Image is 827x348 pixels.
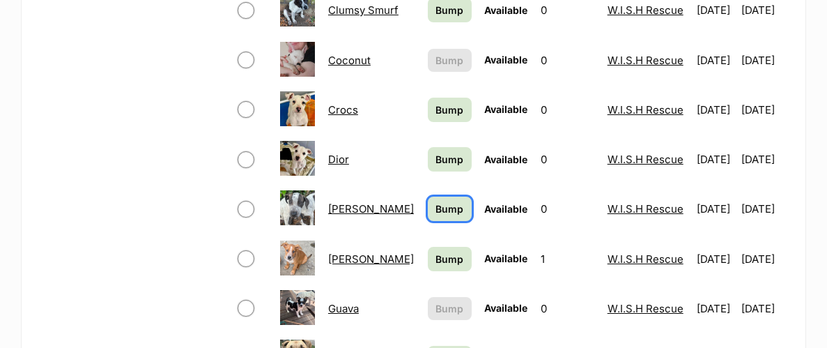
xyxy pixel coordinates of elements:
span: Bump [435,301,463,316]
td: [DATE] [691,135,740,183]
td: 0 [535,36,601,84]
a: Coconut [328,54,371,67]
a: Bump [428,247,472,271]
td: 1 [535,235,601,283]
span: Bump [435,103,463,117]
a: Bump [428,147,472,172]
td: [DATE] [741,185,790,233]
td: 0 [535,285,601,333]
span: Available [484,153,527,165]
span: Bump [435,152,463,167]
button: Bump [428,49,472,72]
td: [DATE] [691,36,740,84]
a: Bump [428,197,472,221]
td: [DATE] [691,86,740,134]
td: [DATE] [691,285,740,333]
span: Available [484,252,527,264]
a: W.I.S.H Rescue [608,54,683,67]
span: Bump [435,3,463,17]
a: Guava [328,302,359,315]
a: W.I.S.H Rescue [608,103,683,116]
span: Available [484,103,527,115]
a: Dior [328,153,349,166]
span: Bump [435,202,463,216]
td: [DATE] [741,36,790,84]
span: Available [484,302,527,314]
a: W.I.S.H Rescue [608,153,683,166]
td: [DATE] [741,285,790,333]
span: Available [484,4,527,16]
a: Bump [428,98,472,122]
a: [PERSON_NAME] [328,252,414,266]
td: [DATE] [741,86,790,134]
button: Bump [428,297,472,320]
a: W.I.S.H Rescue [608,302,683,315]
span: Bump [435,252,463,266]
span: Bump [435,53,463,68]
a: Crocs [328,103,358,116]
a: W.I.S.H Rescue [608,202,683,215]
a: [PERSON_NAME] [328,202,414,215]
span: Available [484,54,527,66]
td: [DATE] [691,235,740,283]
span: Available [484,203,527,215]
td: 0 [535,86,601,134]
a: W.I.S.H Rescue [608,3,683,17]
td: [DATE] [741,135,790,183]
td: 0 [535,185,601,233]
a: W.I.S.H Rescue [608,252,683,266]
td: [DATE] [741,235,790,283]
td: [DATE] [691,185,740,233]
td: 0 [535,135,601,183]
a: Clumsy Smurf [328,3,399,17]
